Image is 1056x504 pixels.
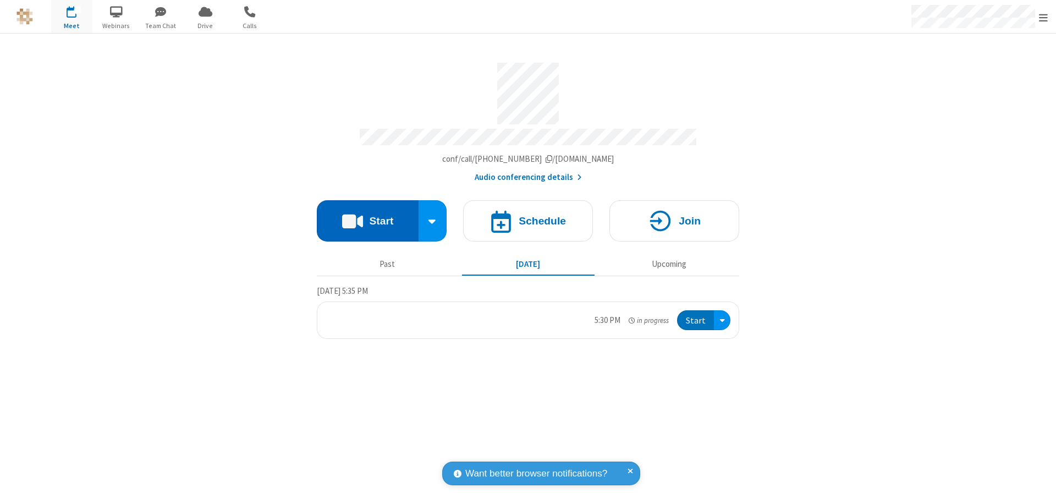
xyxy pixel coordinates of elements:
[714,310,730,331] div: Open menu
[475,171,582,184] button: Audio conferencing details
[317,54,739,184] section: Account details
[442,153,614,166] button: Copy my meeting room linkCopy my meeting room link
[369,216,393,226] h4: Start
[229,21,271,31] span: Calls
[317,200,419,242] button: Start
[317,284,739,339] section: Today's Meetings
[462,254,595,275] button: [DATE]
[629,315,669,326] em: in progress
[419,200,447,242] div: Start conference options
[74,6,81,14] div: 1
[679,216,701,226] h4: Join
[317,286,368,296] span: [DATE] 5:35 PM
[609,200,739,242] button: Join
[595,314,620,327] div: 5:30 PM
[140,21,182,31] span: Team Chat
[463,200,593,242] button: Schedule
[96,21,137,31] span: Webinars
[677,310,714,331] button: Start
[51,21,92,31] span: Meet
[519,216,566,226] h4: Schedule
[16,8,33,25] img: QA Selenium DO NOT DELETE OR CHANGE
[603,254,735,275] button: Upcoming
[321,254,454,275] button: Past
[465,467,607,481] span: Want better browser notifications?
[185,21,226,31] span: Drive
[442,154,614,164] span: Copy my meeting room link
